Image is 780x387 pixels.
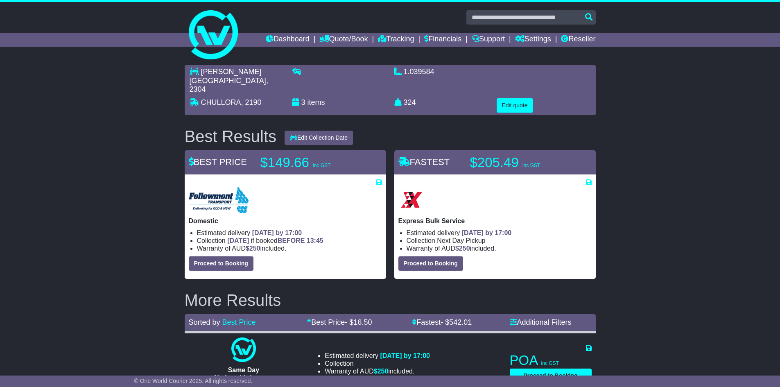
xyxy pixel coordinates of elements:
span: © One World Courier 2025. All rights reserved. [134,378,253,384]
span: [PERSON_NAME][GEOGRAPHIC_DATA] [190,68,266,85]
a: Best Price [222,318,256,326]
a: Dashboard [266,33,310,47]
span: 324 [404,98,416,106]
span: 3 [301,98,305,106]
li: Warranty of AUD included. [325,367,430,375]
span: $ [246,245,260,252]
span: CHULLORA [201,98,241,106]
span: 250 [378,368,389,375]
img: One World Courier: Same Day Nationwide(quotes take 0.5-1 hour) [231,337,256,362]
button: Proceed to Booking [189,256,253,271]
span: [DATE] by 17:00 [252,229,302,236]
a: Additional Filters [510,318,572,326]
a: Best Price- $16.50 [307,318,372,326]
span: inc GST [313,163,330,168]
p: $205.49 [470,154,572,171]
span: [DATE] by 17:00 [462,229,512,236]
a: Quote/Book [319,33,368,47]
div: Best Results [181,127,281,145]
span: 542.01 [449,318,472,326]
span: , 2190 [241,98,262,106]
span: Next Day Pickup [437,237,485,244]
span: $ [455,245,470,252]
img: Border Express: Express Bulk Service [398,187,425,213]
span: $ [374,368,389,375]
a: Fastest- $542.01 [412,318,472,326]
li: Estimated delivery [407,229,592,237]
li: Collection [325,360,430,367]
li: Estimated delivery [325,352,430,360]
span: 13:45 [307,237,323,244]
button: Proceed to Booking [510,369,592,383]
p: POA [510,352,592,369]
span: items [307,98,325,106]
span: , 2304 [190,77,268,94]
button: Proceed to Booking [398,256,463,271]
span: BEST PRICE [189,157,247,167]
li: Collection [407,237,592,244]
p: Express Bulk Service [398,217,592,225]
span: FASTEST [398,157,450,167]
span: 16.50 [353,318,372,326]
p: Domestic [189,217,382,225]
span: inc GST [522,163,540,168]
li: Warranty of AUD included. [197,244,382,252]
span: - $ [441,318,472,326]
button: Edit Collection Date [285,131,353,145]
img: Followmont Transport: Domestic [189,187,249,213]
a: Tracking [378,33,414,47]
span: BEFORE [278,237,305,244]
li: Estimated delivery [197,229,382,237]
a: Reseller [561,33,595,47]
span: 250 [249,245,260,252]
span: [DATE] [227,237,249,244]
span: - $ [345,318,372,326]
a: Financials [424,33,461,47]
span: if booked [227,237,323,244]
span: [DATE] by 17:00 [380,352,430,359]
span: Sorted by [189,318,220,326]
button: Edit quote [497,98,533,113]
li: Warranty of AUD included. [407,244,592,252]
p: $149.66 [260,154,363,171]
h2: More Results [185,291,596,309]
a: Support [472,33,505,47]
li: Collection [197,237,382,244]
span: 250 [459,245,470,252]
a: Settings [515,33,551,47]
span: inc GST [541,360,559,366]
span: 1.039584 [404,68,434,76]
